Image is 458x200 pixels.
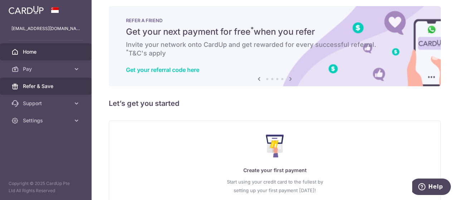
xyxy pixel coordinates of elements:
[23,83,70,90] span: Refer & Save
[126,26,424,38] h5: Get your next payment for free when you refer
[412,179,451,196] iframe: Opens a widget where you can find more information
[123,166,426,175] p: Create your first payment
[266,135,284,157] img: Make Payment
[126,66,199,73] a: Get your referral code here
[23,100,70,107] span: Support
[109,98,441,109] h5: Let’s get you started
[126,40,424,58] h6: Invite your network onto CardUp and get rewarded for every successful referral. T&C's apply
[23,117,70,124] span: Settings
[109,6,441,86] img: RAF banner
[9,6,44,14] img: CardUp
[23,48,70,55] span: Home
[123,177,426,195] p: Start using your credit card to the fullest by setting up your first payment [DATE]!
[126,18,424,23] p: REFER A FRIEND
[23,65,70,73] span: Pay
[11,25,80,32] p: [EMAIL_ADDRESS][DOMAIN_NAME]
